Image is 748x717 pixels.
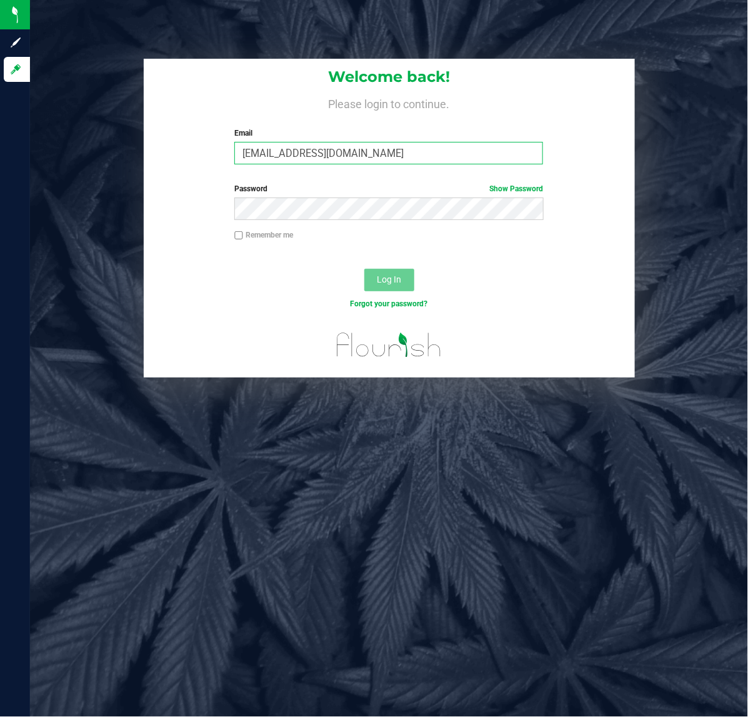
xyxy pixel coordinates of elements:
a: Forgot your password? [350,299,427,308]
inline-svg: Log in [9,63,22,76]
h1: Welcome back! [144,69,635,85]
a: Show Password [489,184,543,193]
inline-svg: Sign up [9,36,22,49]
label: Remember me [234,229,293,241]
button: Log In [364,269,414,291]
span: Password [234,184,267,193]
img: flourish_logo.svg [327,323,451,368]
label: Email [234,128,543,139]
input: Remember me [234,231,243,240]
h4: Please login to continue. [144,95,635,110]
span: Log In [377,274,401,284]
